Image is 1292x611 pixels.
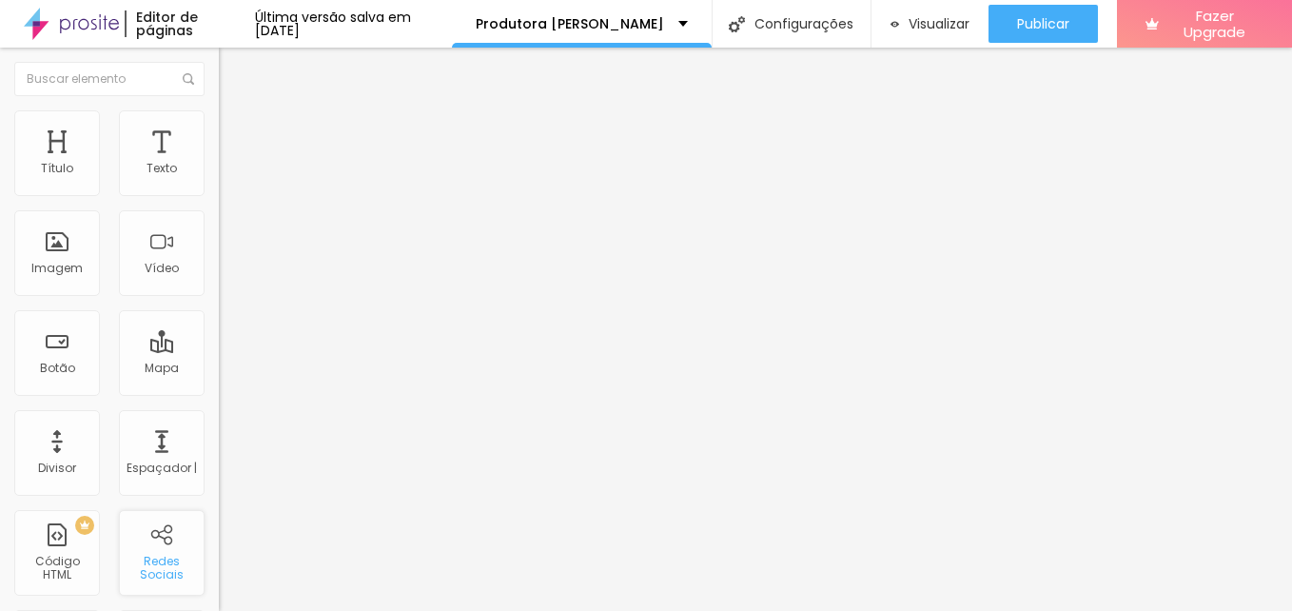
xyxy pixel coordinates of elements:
[476,17,664,30] p: Produtora [PERSON_NAME]
[145,362,179,375] div: Mapa
[871,5,989,43] button: Visualizar
[125,10,254,37] div: Editor de páginas
[255,10,452,37] div: Última versão salva em [DATE]
[31,262,83,275] div: Imagem
[145,262,179,275] div: Vídeo
[41,162,73,175] div: Título
[729,16,745,32] img: Ícone
[1166,8,1263,41] span: Fazer Upgrade
[127,462,197,475] div: Espaçador |
[124,555,199,582] div: Redes Sociais
[909,16,969,31] span: Visualizar
[989,5,1098,43] button: Publicar
[754,17,853,30] font: Configurações
[19,555,94,582] div: Código HTML
[147,162,177,175] div: Texto
[40,362,75,375] div: Botão
[38,462,76,475] div: Divisor
[14,62,205,96] input: Buscar elemento
[219,48,1292,611] iframe: Editor
[891,16,900,32] img: view-1.svg
[183,73,194,85] img: Ícone
[1017,16,1069,31] span: Publicar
